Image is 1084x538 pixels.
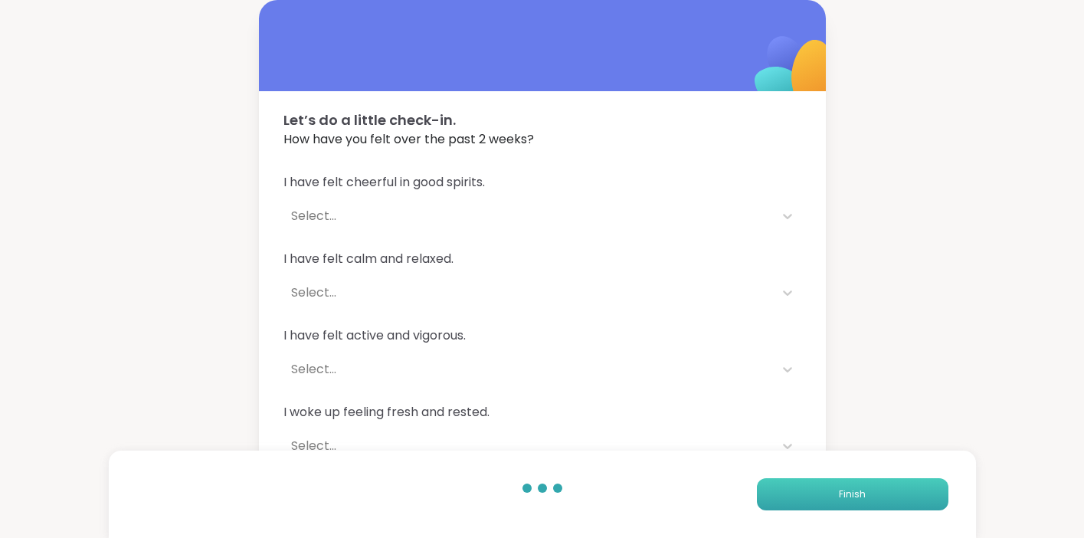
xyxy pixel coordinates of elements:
[283,403,801,422] span: I woke up feeling fresh and rested.
[283,110,801,130] span: Let’s do a little check-in.
[283,130,801,149] span: How have you felt over the past 2 weeks?
[291,437,766,455] div: Select...
[291,284,766,302] div: Select...
[283,250,801,268] span: I have felt calm and relaxed.
[291,360,766,379] div: Select...
[291,207,766,225] div: Select...
[283,326,801,345] span: I have felt active and vigorous.
[283,173,801,192] span: I have felt cheerful in good spirits.
[757,478,948,510] button: Finish
[839,487,866,501] span: Finish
